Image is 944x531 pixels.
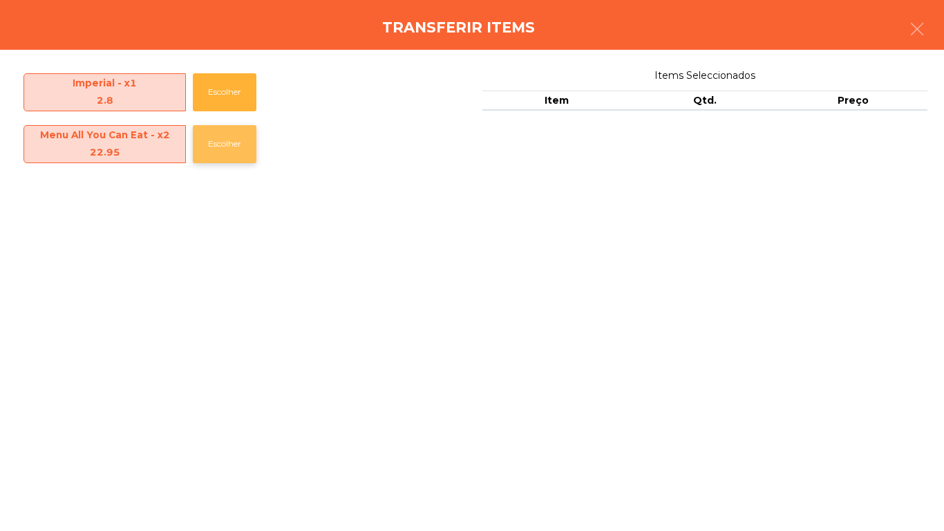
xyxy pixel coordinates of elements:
th: Preço [779,91,927,111]
span: Menu All You Can Eat - x2 [24,127,185,162]
span: Items Seleccionados [482,66,927,85]
th: Qtd. [631,91,780,111]
button: Escolher [193,73,256,111]
div: 22.95 [24,144,185,162]
button: Escolher [193,125,256,163]
h4: Transferir items [382,17,535,38]
th: Item [482,91,631,111]
span: Imperial - x1 [24,75,185,111]
div: 2.8 [24,92,185,110]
